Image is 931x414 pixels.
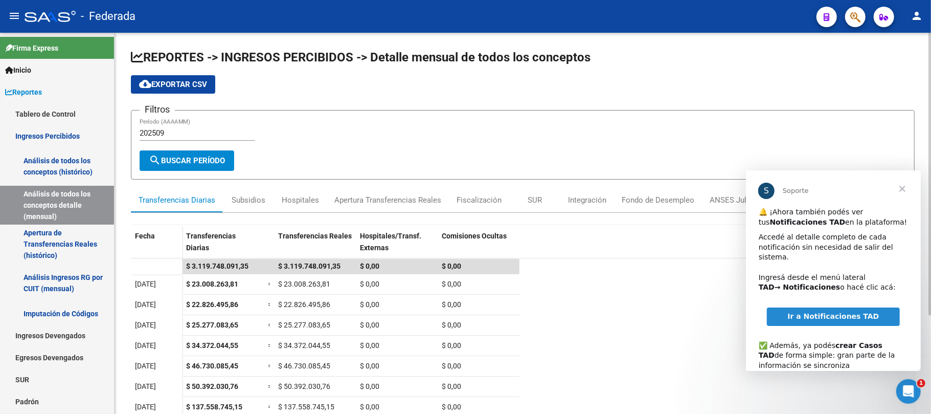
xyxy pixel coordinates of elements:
[5,42,58,54] span: Firma Express
[139,78,151,90] mat-icon: cloud_download
[5,64,31,76] span: Inicio
[81,5,135,28] span: - Federada
[278,262,340,270] span: $ 3.119.748.091,35
[360,403,379,411] span: $ 0,00
[135,403,156,411] span: [DATE]
[268,341,272,350] span: =
[5,86,42,98] span: Reportes
[442,232,507,240] span: Comisiones Ocultas
[710,194,769,206] div: ANSES Jubilados
[135,280,156,288] span: [DATE]
[13,160,162,230] div: ✅ Además, ya podés de forma simple: gran parte de la información se sincroniza automáticamente y ...
[149,154,161,166] mat-icon: search
[911,10,923,22] mat-icon: person
[360,382,379,390] span: $ 0,00
[131,50,591,64] span: REPORTES -> INGRESOS PERCIBIDOS -> Detalle mensual de todos los conceptos
[442,362,461,370] span: $ 0,00
[186,262,248,270] span: $ 3.119.748.091,35
[149,156,225,165] span: Buscar Período
[232,194,265,206] div: Subsidios
[438,225,519,268] datatable-header-cell: Comisiones Ocultas
[356,225,438,268] datatable-header-cell: Hospitales/Transf. Externas
[186,280,238,288] span: $ 23.008.263,81
[131,225,182,268] datatable-header-cell: Fecha
[278,280,330,288] span: $ 23.008.263,81
[135,300,156,309] span: [DATE]
[268,403,272,411] span: =
[268,300,272,309] span: =
[186,362,238,370] span: $ 46.730.085,45
[186,321,238,329] span: $ 25.277.083,65
[442,300,461,309] span: $ 0,00
[182,225,264,268] datatable-header-cell: Transferencias Diarias
[360,280,379,288] span: $ 0,00
[186,341,238,350] span: $ 34.372.044,55
[334,194,441,206] div: Apertura Transferencias Reales
[282,194,319,206] div: Hospitales
[457,194,502,206] div: Fiscalización
[186,403,242,411] span: $ 137.558.745,15
[568,194,606,206] div: Integración
[442,262,461,270] span: $ 0,00
[278,403,334,411] span: $ 137.558.745,15
[360,341,379,350] span: $ 0,00
[360,321,379,329] span: $ 0,00
[131,75,215,94] button: Exportar CSV
[186,232,236,252] span: Transferencias Diarias
[917,379,925,387] span: 1
[278,382,330,390] span: $ 50.392.030,76
[135,341,156,350] span: [DATE]
[442,382,461,390] span: $ 0,00
[140,150,234,171] button: Buscar Período
[528,194,542,206] div: SUR
[278,321,330,329] span: $ 25.277.083,65
[442,280,461,288] span: $ 0,00
[360,300,379,309] span: $ 0,00
[622,194,694,206] div: Fondo de Desempleo
[278,232,352,240] span: Transferencias Reales
[360,262,379,270] span: $ 0,00
[139,194,215,206] div: Transferencias Diarias
[442,321,461,329] span: $ 0,00
[278,300,330,309] span: $ 22.826.495,86
[442,403,461,411] span: $ 0,00
[135,362,156,370] span: [DATE]
[139,80,207,89] span: Exportar CSV
[268,321,272,329] span: =
[278,362,330,370] span: $ 46.730.085,45
[135,382,156,390] span: [DATE]
[442,341,461,350] span: $ 0,00
[140,102,175,117] h3: Filtros
[360,232,421,252] span: Hospitales/Transf. Externas
[278,341,330,350] span: $ 34.372.044,55
[186,300,238,309] span: $ 22.826.495,86
[896,379,921,404] iframe: Intercom live chat
[268,280,272,288] span: =
[360,362,379,370] span: $ 0,00
[746,170,921,371] iframe: Intercom live chat mensaje
[8,10,20,22] mat-icon: menu
[135,321,156,329] span: [DATE]
[268,362,272,370] span: =
[186,382,238,390] span: $ 50.392.030,76
[135,232,155,240] span: Fecha
[268,382,272,390] span: =
[274,225,356,268] datatable-header-cell: Transferencias Reales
